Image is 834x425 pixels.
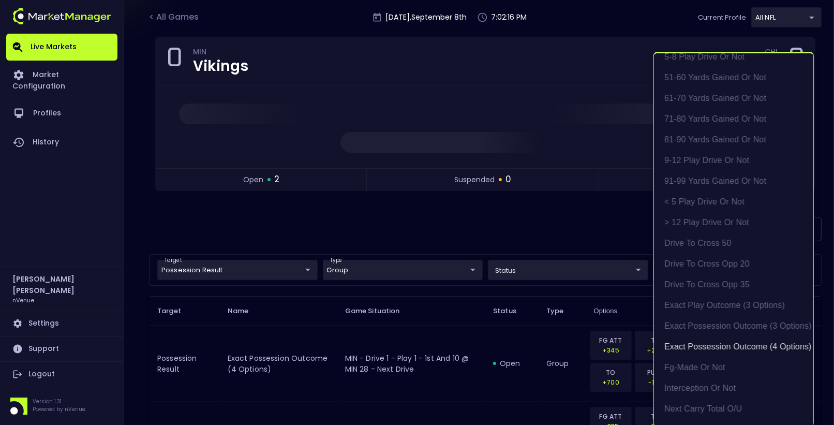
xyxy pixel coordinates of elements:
li: 91-99 yards gained or not [654,171,813,192]
li: exact possession outcome (4 options) [654,336,813,357]
li: Next Carry Total O/U [654,399,813,419]
li: 51-60 yards gained or not [654,67,813,88]
li: Drive to Cross 50 [654,233,813,254]
li: 5-8 play drive or not [654,47,813,67]
li: exact play outcome (3 options) [654,295,813,316]
li: exact possession outcome (3 options) [654,316,813,336]
li: 61-70 yards gained or not [654,88,813,109]
li: < 5 play drive or not [654,192,813,212]
li: 81-90 yards gained or not [654,129,813,150]
li: 71-80 yards gained or not [654,109,813,129]
li: interception or not [654,378,813,399]
li: fg-made or not [654,357,813,378]
li: Drive to Cross Opp 35 [654,274,813,295]
li: > 12 play drive or not [654,212,813,233]
li: Drive to Cross Opp 20 [654,254,813,274]
li: 9-12 play drive or not [654,150,813,171]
